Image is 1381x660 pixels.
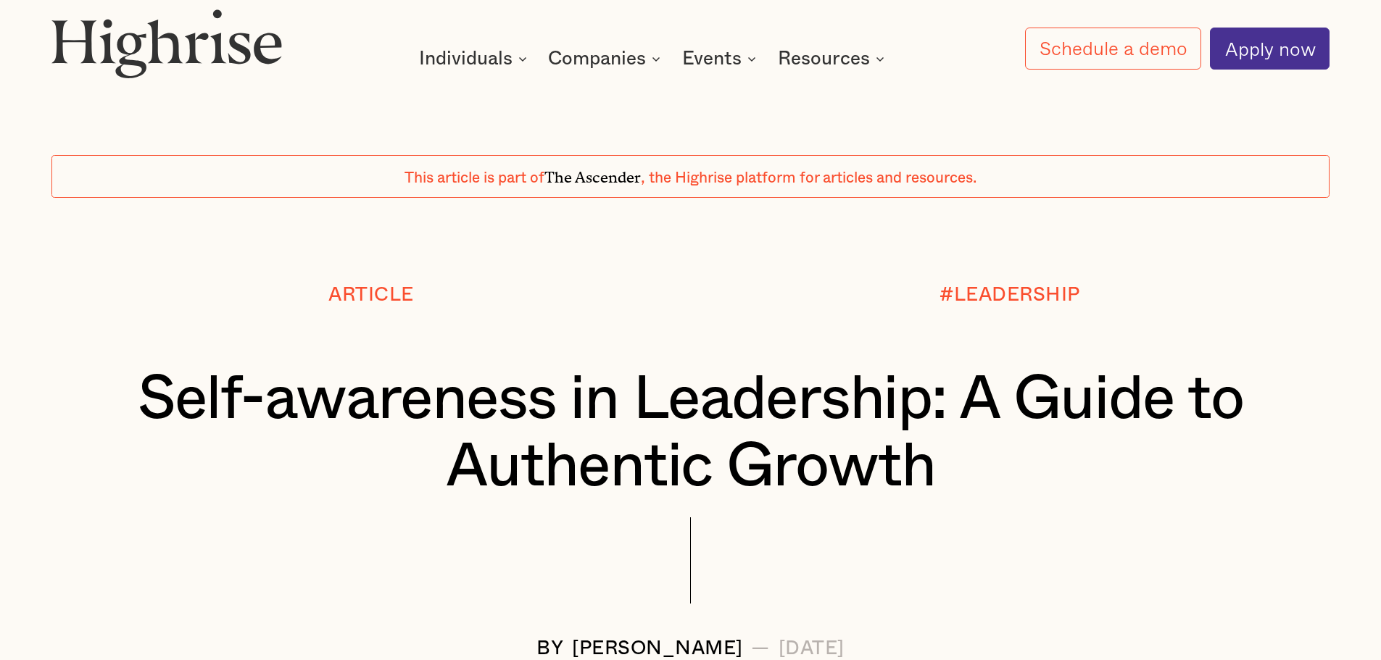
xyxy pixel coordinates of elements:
[328,284,414,305] div: Article
[778,50,889,67] div: Resources
[544,164,641,183] span: The Ascender
[572,638,743,659] div: [PERSON_NAME]
[641,170,976,185] span: , the Highrise platform for articles and resources.
[1210,28,1330,70] a: Apply now
[536,638,563,659] div: BY
[405,170,544,185] span: This article is part of
[779,638,845,659] div: [DATE]
[751,638,770,659] div: —
[1025,28,1202,69] a: Schedule a demo
[940,284,1080,305] div: #LEADERSHIP
[419,50,531,67] div: Individuals
[682,50,742,67] div: Events
[51,9,282,78] img: Highrise logo
[105,366,1277,501] h1: Self-awareness in Leadership: A Guide to Authentic Growth
[419,50,513,67] div: Individuals
[548,50,646,67] div: Companies
[778,50,870,67] div: Resources
[548,50,665,67] div: Companies
[682,50,760,67] div: Events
